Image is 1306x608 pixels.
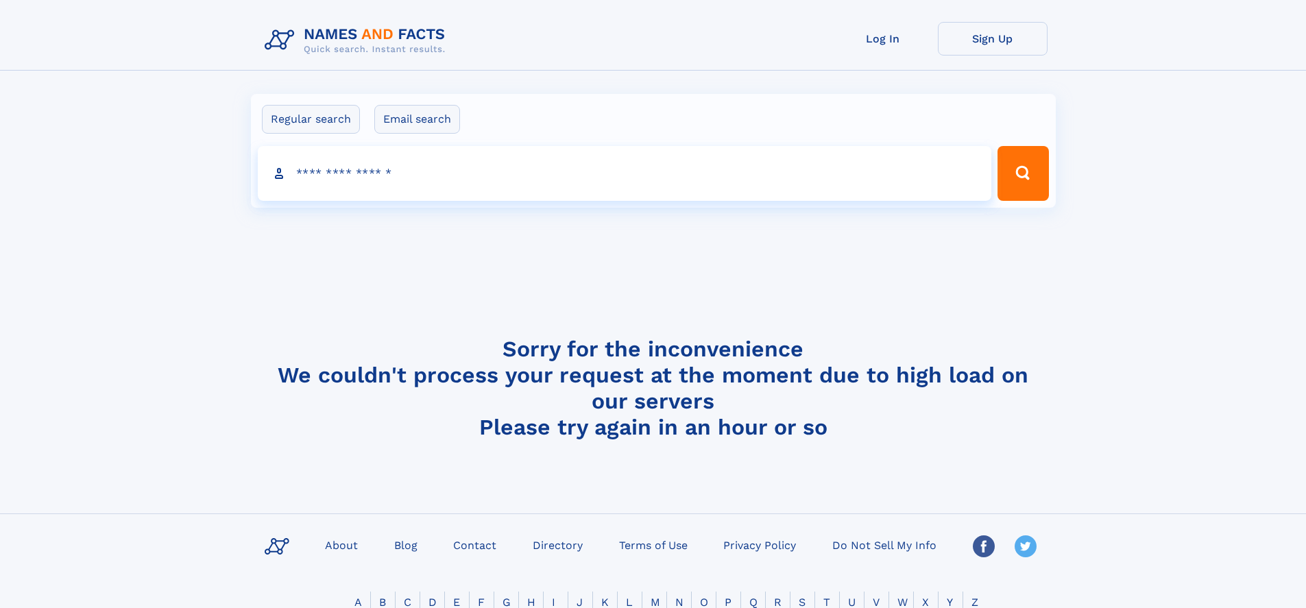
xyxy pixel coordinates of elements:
a: Directory [527,535,588,555]
input: search input [258,146,992,201]
label: Email search [374,105,460,134]
a: Privacy Policy [718,535,801,555]
a: Sign Up [938,22,1048,56]
a: Contact [448,535,502,555]
img: Facebook [973,535,995,557]
a: About [319,535,363,555]
label: Regular search [262,105,360,134]
a: Terms of Use [614,535,693,555]
a: Log In [828,22,938,56]
img: Twitter [1015,535,1037,557]
button: Search Button [997,146,1048,201]
a: Blog [389,535,423,555]
img: Logo Names and Facts [259,22,457,59]
a: Do Not Sell My Info [827,535,942,555]
h4: Sorry for the inconvenience We couldn't process your request at the moment due to high load on ou... [259,336,1048,440]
